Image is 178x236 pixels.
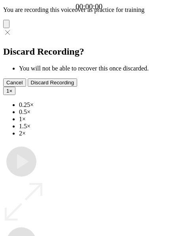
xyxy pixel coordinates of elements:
button: Cancel [3,78,26,87]
li: 2× [19,130,175,137]
button: 1× [3,87,15,95]
li: 0.25× [19,101,175,108]
h2: Discard Recording? [3,46,175,57]
li: 0.5× [19,108,175,116]
a: 00:00:00 [76,2,102,11]
li: 1.5× [19,123,175,130]
span: 1 [6,88,9,94]
li: You will not be able to recover this once discarded. [19,65,175,72]
li: 1× [19,116,175,123]
p: You are recording this voiceover as practice for training [3,6,175,13]
button: Discard Recording [28,78,78,87]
